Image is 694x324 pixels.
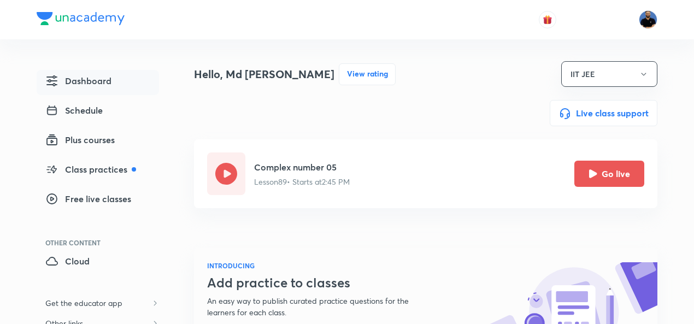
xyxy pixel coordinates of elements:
img: avatar [543,15,552,25]
p: Lesson 89 • Starts at 2:45 PM [254,176,350,187]
img: Company Logo [37,12,125,25]
p: An easy way to publish curated practice questions for the learners for each class. [207,295,436,318]
h5: Complex number 05 [254,161,350,174]
button: Go live [574,161,644,187]
a: Schedule [37,99,159,125]
span: Plus courses [45,133,115,146]
button: IIT JEE [561,61,657,87]
h6: Get the educator app [37,293,131,313]
a: Free live classes [37,188,159,213]
a: Company Logo [37,12,125,28]
a: Cloud [37,250,159,275]
span: Dashboard [45,74,111,87]
span: Schedule [45,104,103,117]
button: View rating [339,63,396,85]
h3: Add practice to classes [207,275,436,291]
div: Other Content [45,239,159,246]
a: Plus courses [37,129,159,154]
h4: Hello, Md [PERSON_NAME] [194,66,334,83]
iframe: Help widget launcher [597,281,682,312]
a: Class practices [37,158,159,184]
span: Class practices [45,163,136,176]
button: Live class support [550,100,657,126]
button: avatar [539,11,556,28]
span: Cloud [45,255,90,268]
img: Md Afroj [639,10,657,29]
h6: INTRODUCING [207,261,436,270]
a: Dashboard [37,70,159,95]
span: Free live classes [45,192,131,205]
